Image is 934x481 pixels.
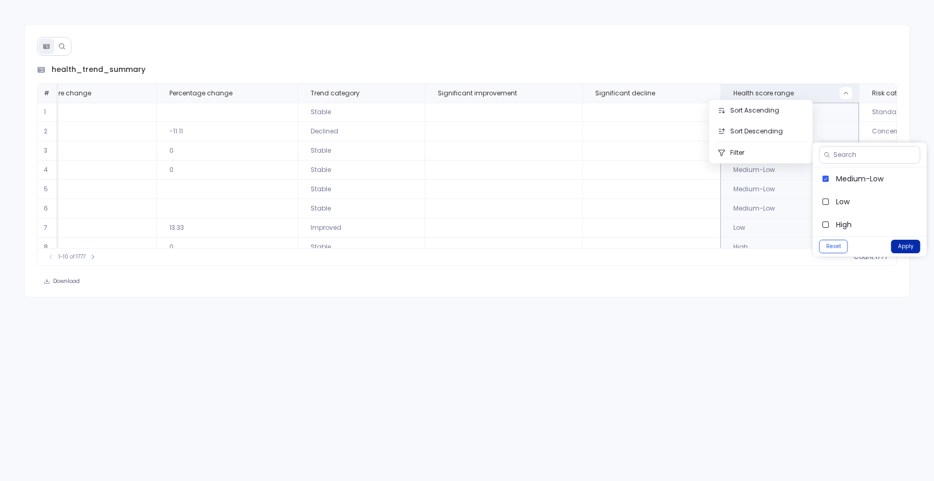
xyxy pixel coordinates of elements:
td: Stable [298,161,425,180]
button: Apply [891,240,920,253]
td: 4 [38,161,58,180]
button: Sort Ascending [709,100,813,121]
button: Filter [709,142,813,163]
input: Search [833,151,916,159]
td: Stable [298,141,425,161]
span: Significant decline [595,89,655,97]
td: Medium-Low [720,161,859,180]
td: Stable [298,180,425,199]
td: 0 [156,141,298,161]
td: 3 [38,141,58,161]
td: Declined [298,122,425,141]
span: Percentage change [169,89,232,97]
td: -5 [11,122,156,141]
td: 8 [11,218,156,238]
td: 5 [38,180,58,199]
span: Trend category [311,89,360,97]
span: High [836,219,918,230]
span: # [44,89,50,97]
td: Stable [298,103,425,122]
span: Download [53,278,80,285]
td: 2 [38,122,58,141]
td: -11.11 [156,122,298,141]
td: Medium-Low [720,199,859,218]
span: Low [836,196,918,207]
span: Significant improvement [438,89,517,97]
td: 13.33 [156,218,298,238]
td: 8 [38,238,58,257]
span: health_trend_summary [52,64,145,75]
button: Sort Descending [709,121,813,142]
span: Risk category [872,89,915,97]
td: 0 [11,238,156,257]
button: Download [37,274,87,289]
td: 7 [38,218,58,238]
td: 1 [38,103,58,122]
span: 1-10 of 1777 [58,253,85,261]
td: Stable [298,199,425,218]
span: Health score range [733,89,794,97]
span: 1777 [875,253,888,261]
td: 6 [38,199,58,218]
td: Improved [298,218,425,238]
span: Medium-Low [836,174,918,184]
td: 0 [156,238,298,257]
td: 0 [11,161,156,180]
button: Reset [819,240,848,253]
td: 0 [11,141,156,161]
td: Low [720,218,859,238]
td: Stable [298,238,425,257]
td: Medium-Low [720,180,859,199]
td: High [720,238,859,257]
span: count : [854,253,875,261]
td: 0 [156,161,298,180]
